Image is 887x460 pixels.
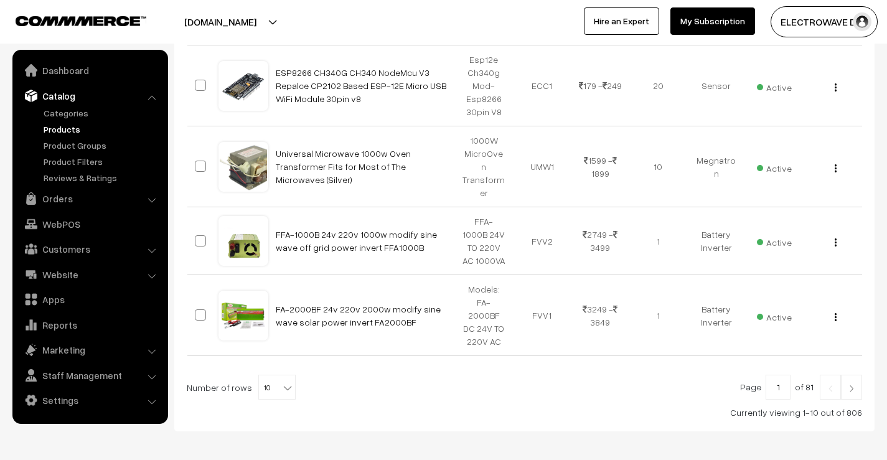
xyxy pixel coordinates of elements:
[40,155,164,168] a: Product Filters
[16,314,164,336] a: Reports
[513,45,571,126] td: ECC1
[835,313,837,321] img: Menu
[141,6,300,37] button: [DOMAIN_NAME]
[455,275,513,356] td: Models: FA-2000BF DC 24V TO 220V AC
[455,45,513,126] td: Esp12e Ch340g Mod-Esp8266 30pin V8
[757,307,792,324] span: Active
[513,275,571,356] td: FVV1
[513,207,571,275] td: FVV2
[40,171,164,184] a: Reviews & Ratings
[40,123,164,136] a: Products
[455,207,513,275] td: FFA-1000B 24V TO 220V AC 1000VA
[16,85,164,107] a: Catalog
[757,233,792,249] span: Active
[259,375,295,400] span: 10
[455,126,513,207] td: 1000W MicroOven Transformer
[40,106,164,120] a: Categories
[687,45,745,126] td: Sensor
[629,45,687,126] td: 20
[16,213,164,235] a: WebPOS
[771,6,878,37] button: ELECTROWAVE DE…
[571,207,629,275] td: 2749 - 3499
[835,83,837,92] img: Menu
[584,7,659,35] a: Hire an Expert
[571,45,629,126] td: 179 - 249
[258,375,296,400] span: 10
[740,382,761,392] span: Page
[276,67,446,104] a: ESP8266 CH340G CH340 NodeMcu V3 Repalce CP2102 Based ESP-12E Micro USB WiFi Module 30pin v8
[16,59,164,82] a: Dashboard
[757,159,792,175] span: Active
[187,381,252,394] span: Number of rows
[687,126,745,207] td: Megnatron
[571,275,629,356] td: 3249 - 3849
[16,16,146,26] img: COMMMERCE
[571,126,629,207] td: 1599 - 1899
[16,12,124,27] a: COMMMERCE
[276,148,411,185] a: Universal Microwave 1000w Oven Transformer Fits for Most of The Microwaves (Silver)
[629,275,687,356] td: 1
[187,406,862,419] div: Currently viewing 1-10 out of 806
[835,164,837,172] img: Menu
[513,126,571,207] td: UMW1
[757,78,792,94] span: Active
[629,207,687,275] td: 1
[795,382,814,392] span: of 81
[670,7,755,35] a: My Subscription
[687,275,745,356] td: Battery Inverter
[835,238,837,246] img: Menu
[825,385,836,392] img: Left
[16,389,164,411] a: Settings
[846,385,857,392] img: Right
[687,207,745,275] td: Battery Inverter
[16,263,164,286] a: Website
[276,229,437,253] a: FFA-1000B 24v 220v 1000w modify sine wave off grid power invert FFA1000B
[16,187,164,210] a: Orders
[16,288,164,311] a: Apps
[16,339,164,361] a: Marketing
[853,12,871,31] img: user
[276,304,441,327] a: FA-2000BF 24v 220v 2000w modify sine wave solar power invert FA2000BF
[16,364,164,387] a: Staff Management
[40,139,164,152] a: Product Groups
[629,126,687,207] td: 10
[16,238,164,260] a: Customers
